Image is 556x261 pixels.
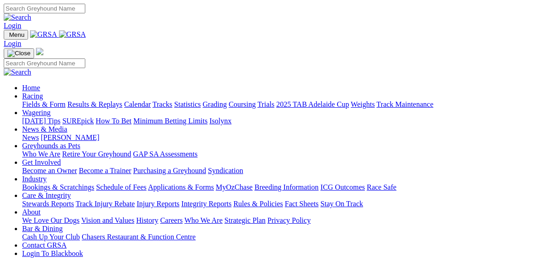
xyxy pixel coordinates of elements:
a: 2025 TAB Adelaide Cup [276,100,349,108]
div: About [22,216,552,225]
a: MyOzChase [216,183,253,191]
a: Track Maintenance [377,100,433,108]
a: Applications & Forms [148,183,214,191]
a: How To Bet [96,117,132,125]
a: Tracks [153,100,172,108]
a: ICG Outcomes [320,183,365,191]
a: Login To Blackbook [22,249,83,257]
img: Search [4,68,31,76]
div: Care & Integrity [22,200,552,208]
a: Get Involved [22,158,61,166]
div: Greyhounds as Pets [22,150,552,158]
a: News & Media [22,125,67,133]
a: Calendar [124,100,151,108]
a: [PERSON_NAME] [41,133,99,141]
a: Chasers Restaurant & Function Centre [82,233,195,241]
a: Login [4,22,21,29]
img: GRSA [30,30,57,39]
a: Results & Replays [67,100,122,108]
a: Greyhounds as Pets [22,142,80,150]
a: Integrity Reports [181,200,231,208]
a: Schedule of Fees [96,183,146,191]
a: Coursing [229,100,256,108]
a: Careers [160,216,183,224]
a: GAP SA Assessments [133,150,198,158]
a: Breeding Information [254,183,319,191]
a: Wagering [22,109,51,116]
img: Close [7,50,30,57]
span: Menu [9,31,24,38]
a: Become an Owner [22,167,77,174]
a: Who We Are [184,216,223,224]
a: Become a Trainer [79,167,131,174]
a: Strategic Plan [225,216,266,224]
input: Search [4,4,85,13]
a: Fields & Form [22,100,65,108]
a: Contact GRSA [22,241,66,249]
a: Who We Are [22,150,60,158]
a: Syndication [208,167,243,174]
a: Injury Reports [136,200,179,208]
div: Racing [22,100,552,109]
a: Login [4,40,21,47]
a: Privacy Policy [267,216,311,224]
a: [DATE] Tips [22,117,60,125]
a: Weights [351,100,375,108]
a: Statistics [174,100,201,108]
a: Vision and Values [81,216,134,224]
a: Fact Sheets [285,200,319,208]
a: Retire Your Greyhound [62,150,131,158]
a: Bookings & Scratchings [22,183,94,191]
img: logo-grsa-white.png [36,48,43,55]
a: Isolynx [209,117,231,125]
a: Grading [203,100,227,108]
a: Rules & Policies [233,200,283,208]
a: Track Injury Rebate [76,200,135,208]
a: Bar & Dining [22,225,63,232]
a: Trials [257,100,274,108]
a: Home [22,84,40,92]
input: Search [4,58,85,68]
div: Industry [22,183,552,191]
div: Get Involved [22,167,552,175]
img: GRSA [59,30,86,39]
a: Purchasing a Greyhound [133,167,206,174]
a: History [136,216,158,224]
a: News [22,133,39,141]
img: Search [4,13,31,22]
a: Cash Up Your Club [22,233,80,241]
a: SUREpick [62,117,94,125]
a: Industry [22,175,47,183]
a: Race Safe [367,183,396,191]
div: Wagering [22,117,552,125]
a: Racing [22,92,43,100]
a: About [22,208,41,216]
div: News & Media [22,133,552,142]
button: Toggle navigation [4,48,34,58]
a: Care & Integrity [22,191,71,199]
a: We Love Our Dogs [22,216,79,224]
a: Stewards Reports [22,200,74,208]
a: Stay On Track [320,200,363,208]
div: Bar & Dining [22,233,552,241]
button: Toggle navigation [4,30,28,40]
a: Minimum Betting Limits [133,117,207,125]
